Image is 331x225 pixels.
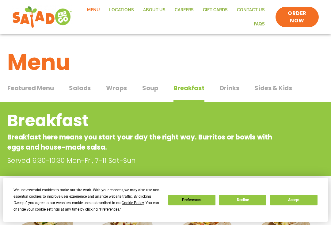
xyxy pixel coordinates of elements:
span: Preferences [100,207,119,212]
button: Accept [270,195,317,205]
h1: Menu [7,46,324,79]
a: About Us [139,3,170,17]
button: Preferences [168,195,215,205]
a: Contact Us [232,3,269,17]
p: Breakfast here means you start your day the right way. Burritos or bowls with eggs and house-made... [7,132,274,152]
span: Cookie Policy [122,201,144,205]
a: GIFT CARDS [198,3,232,17]
span: Drinks [220,83,239,93]
span: Breakfast [173,83,204,93]
a: ORDER NOW [276,7,319,28]
img: new-SAG-logo-768×292 [12,5,72,29]
div: We use essential cookies to make our site work. With your consent, we may also use non-essential ... [13,187,161,213]
span: ORDER NOW [282,10,313,25]
span: Salads [69,83,91,93]
a: Careers [170,3,198,17]
h2: Breakfast [7,108,274,133]
a: FAQs [249,17,269,31]
a: Menu [82,3,105,17]
div: Tabbed content [7,81,324,102]
span: Sides & Kids [254,83,292,93]
button: Decline [219,195,266,205]
div: Cookie Consent Prompt [3,178,328,222]
nav: Menu [78,3,270,31]
span: Wraps [106,83,127,93]
span: Featured Menu [7,83,54,93]
p: Served 6:30-10:30 Mon-Fri, 7-11 Sat-Sun [7,155,280,166]
a: Locations [105,3,139,17]
span: Soup [142,83,158,93]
